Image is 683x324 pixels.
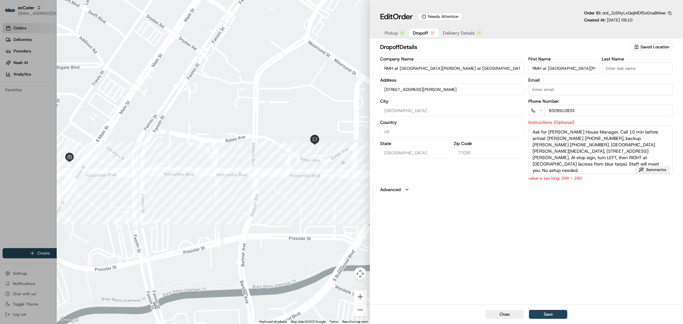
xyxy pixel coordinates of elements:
div: Start new chat [22,61,105,68]
img: 1736555255976-a54dd68f-1ca7-489b-9aae-adbdc363a1c4 [6,61,18,73]
label: First Name [528,57,599,61]
img: Nash [6,6,19,19]
input: Enter first name [528,62,599,74]
input: Enter city [380,105,524,116]
input: Enter country [380,126,524,137]
input: Enter zip code [454,147,524,158]
span: Knowledge Base [13,93,49,99]
button: Advanced [380,186,673,193]
button: Saved Location [630,43,673,52]
span: Pickup [385,30,398,36]
label: Email [528,78,673,82]
textarea: Ask for [PERSON_NAME] House Manager. Call 10 min before arrival: [PERSON_NAME] [PHONE_NUMBER], ba... [528,126,673,174]
button: Save [529,310,567,319]
label: Instructions (Optional) [528,120,673,125]
button: Start new chat [109,63,117,71]
label: Last Name [602,57,673,61]
span: [DATE] 09:10 [607,17,632,23]
img: Google [59,316,80,324]
div: 📗 [6,93,12,99]
button: Zoom in [354,290,367,303]
input: Enter state [380,147,451,158]
label: Advanced [380,186,401,193]
label: Country [380,120,524,125]
button: Keyboard shortcuts [259,320,287,324]
span: Delivery Details [443,30,475,36]
a: Open this area in Google Maps (opens a new window) [59,316,80,324]
label: Address [380,78,524,82]
button: Summarize [635,166,670,174]
label: Phone Number [528,99,673,103]
input: Enter last name [602,62,673,74]
input: Enter phone number [545,105,673,116]
p: Order ID: [584,10,666,16]
span: Pylon [64,109,77,113]
a: 💻API Documentation [52,90,105,102]
p: value is too long: 298 > 280 [528,175,673,181]
span: Dropoff [413,30,428,36]
button: Close [485,310,524,319]
span: ord_ZzSNyLxQejMDfSoGnaBMwe [602,10,666,16]
span: API Documentation [61,93,103,99]
p: Welcome 👋 [6,26,117,36]
label: Company Name [380,57,524,61]
div: 💻 [54,93,59,99]
a: Report a map error [342,320,368,323]
h2: dropoff Details [380,43,629,52]
button: Zoom out [354,304,367,316]
label: Zip Code [454,141,524,146]
label: City [380,99,524,103]
span: Saved Location [640,44,669,50]
div: We're available if you need us! [22,68,81,73]
input: Enter email [528,84,673,95]
a: Powered byPylon [45,108,77,113]
div: Needs Attention [418,13,462,20]
a: Terms [329,320,338,323]
h1: Edit [380,12,413,22]
span: Order [393,12,413,22]
p: Created At: [584,17,632,23]
input: 1515 Holcombe Blvd, Houston, TX 77030, USA [380,84,524,95]
label: State [380,141,451,146]
input: Enter company name [380,62,524,74]
button: Map camera controls [354,267,367,280]
span: Map data ©2025 Google [291,320,326,323]
a: 📗Knowledge Base [4,90,52,102]
input: Clear [17,41,106,48]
